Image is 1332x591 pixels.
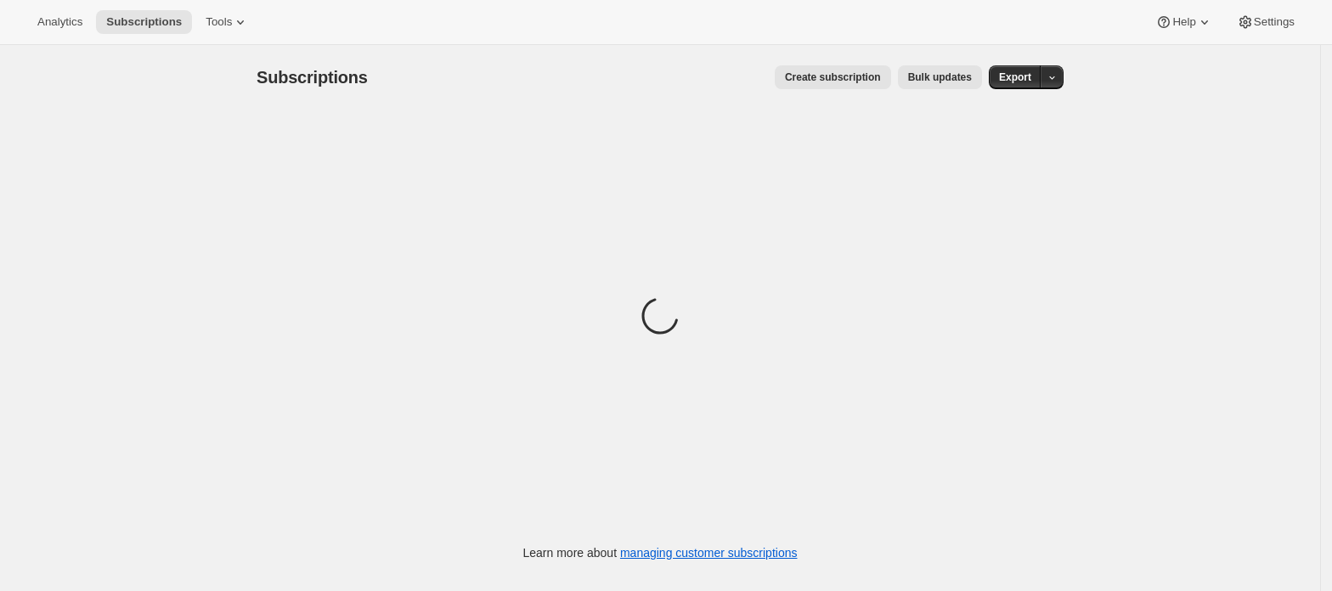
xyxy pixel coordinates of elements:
[775,65,891,89] button: Create subscription
[1145,10,1222,34] button: Help
[206,15,232,29] span: Tools
[999,70,1031,84] span: Export
[620,546,798,560] a: managing customer subscriptions
[27,10,93,34] button: Analytics
[785,70,881,84] span: Create subscription
[37,15,82,29] span: Analytics
[96,10,192,34] button: Subscriptions
[1172,15,1195,29] span: Help
[1227,10,1305,34] button: Settings
[523,544,798,561] p: Learn more about
[989,65,1041,89] button: Export
[1254,15,1295,29] span: Settings
[257,68,368,87] span: Subscriptions
[195,10,259,34] button: Tools
[106,15,182,29] span: Subscriptions
[908,70,972,84] span: Bulk updates
[898,65,982,89] button: Bulk updates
